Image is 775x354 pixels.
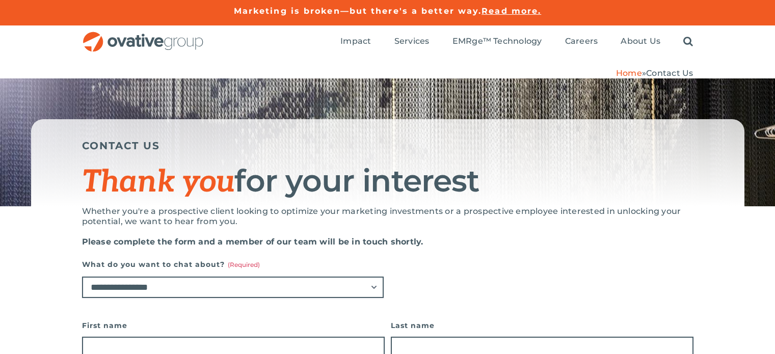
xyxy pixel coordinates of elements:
span: Impact [340,36,371,46]
span: (Required) [228,261,260,268]
h1: for your interest [82,165,693,199]
a: Impact [340,36,371,47]
a: OG_Full_horizontal_RGB [82,31,204,40]
span: » [616,68,693,78]
a: About Us [621,36,660,47]
nav: Menu [340,25,693,58]
span: About Us [621,36,660,46]
span: Services [394,36,430,46]
a: Home [616,68,642,78]
span: Thank you [82,164,235,201]
a: Careers [565,36,598,47]
a: Search [683,36,693,47]
span: EMRge™ Technology [452,36,542,46]
label: First name [82,318,385,333]
span: Contact Us [646,68,693,78]
label: What do you want to chat about? [82,257,384,271]
a: Read more. [482,6,541,16]
label: Last name [391,318,693,333]
p: Whether you're a prospective client looking to optimize your marketing investments or a prospecti... [82,206,693,227]
a: EMRge™ Technology [452,36,542,47]
h5: CONTACT US [82,140,693,152]
a: Marketing is broken—but there's a better way. [234,6,482,16]
span: Careers [565,36,598,46]
a: Services [394,36,430,47]
strong: Please complete the form and a member of our team will be in touch shortly. [82,237,423,247]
